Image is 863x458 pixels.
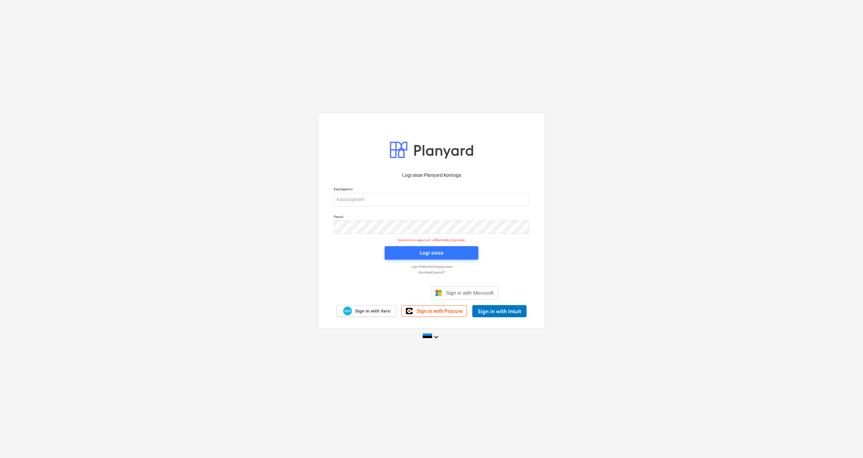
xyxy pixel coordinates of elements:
[355,308,390,314] span: Sign in with Xero
[401,305,467,317] a: Sign in with Procore
[330,270,533,274] a: Unustasid parooli?
[334,172,529,179] p: Logi sisse Planyard kontoga
[365,286,425,300] div: Увійти через Google (відкриється в новій вкладці)
[330,264,533,269] a: Logi ühekordse lingiga sisse
[330,238,533,242] p: Sessioon on aegunud. Jätkamiseks logi sisse.
[343,306,352,316] img: Xero logo
[334,187,529,193] p: Kasutajanimi
[417,308,463,314] span: Sign in with Procore
[362,286,429,300] iframe: Кнопка "Увійти через Google"
[446,290,494,296] span: Sign in with Microsoft
[336,305,396,317] a: Sign in with Xero
[432,333,440,341] i: keyboard_arrow_down
[385,246,478,260] button: Logi sisse
[420,249,443,257] div: Logi sisse
[334,215,529,220] p: Parool
[334,193,529,206] input: Kasutajanimi
[435,290,442,296] img: Microsoft logo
